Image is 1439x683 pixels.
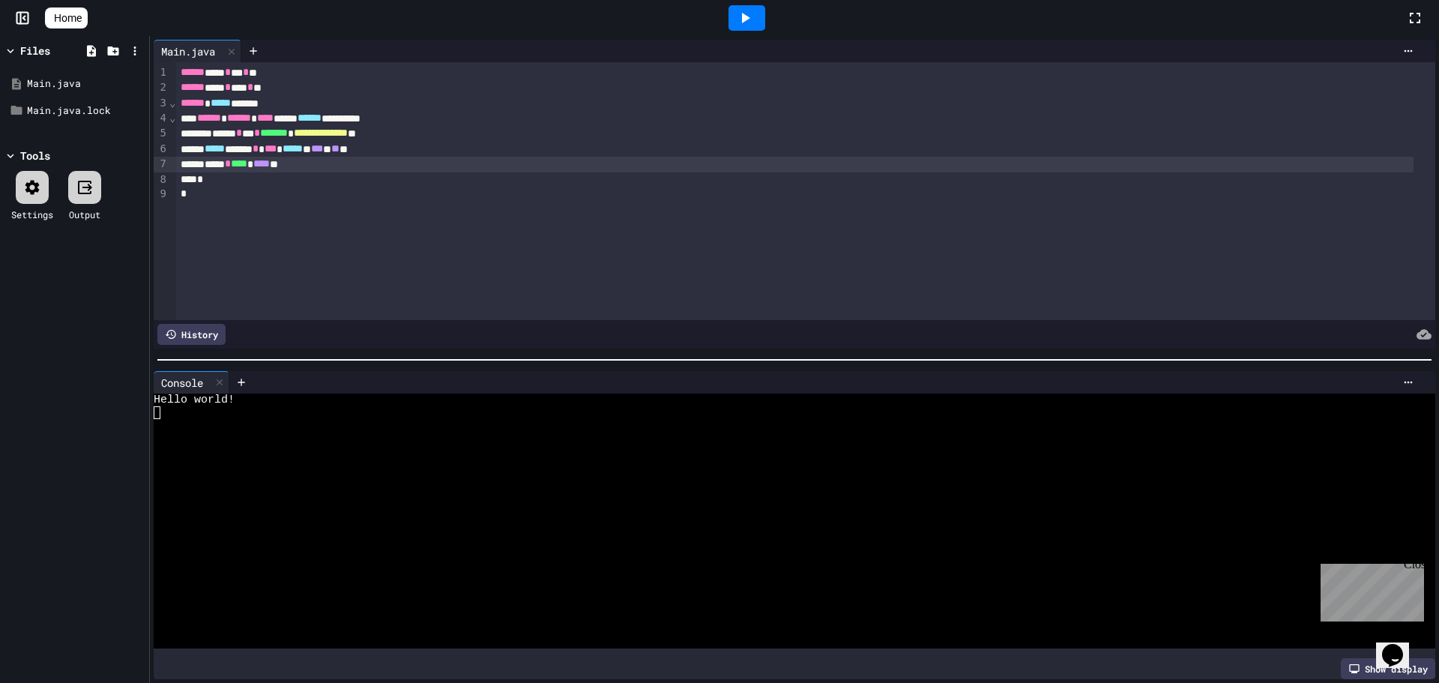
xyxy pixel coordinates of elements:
span: Hello world! [154,394,235,406]
div: Main.java.lock [27,103,144,118]
div: History [157,324,226,345]
div: Output [69,208,100,221]
div: Console [154,371,229,394]
div: 9 [154,187,169,202]
div: 8 [154,172,169,187]
div: 7 [154,157,169,172]
div: Tools [20,148,50,163]
iframe: chat widget [1376,623,1424,668]
div: 5 [154,126,169,141]
div: Show display [1341,658,1435,679]
div: Main.java [27,76,144,91]
div: 4 [154,111,169,126]
span: Home [54,10,82,25]
a: Home [45,7,88,28]
div: Main.java [154,40,241,62]
div: Console [154,375,211,391]
iframe: chat widget [1315,558,1424,622]
span: Fold line [169,112,176,124]
div: Chat with us now!Close [6,6,103,95]
span: Fold line [169,97,176,109]
div: Main.java [154,43,223,59]
div: Settings [11,208,53,221]
div: 1 [154,65,169,80]
div: 2 [154,80,169,95]
div: 6 [154,142,169,157]
div: Files [20,43,50,58]
div: 3 [154,96,169,111]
